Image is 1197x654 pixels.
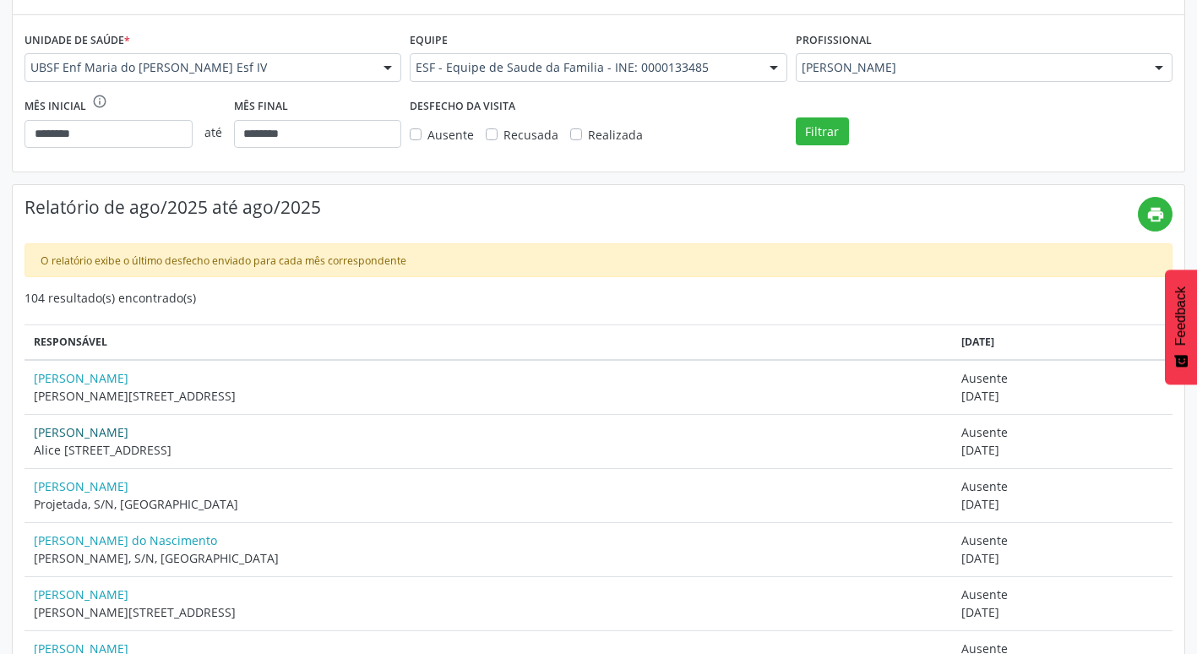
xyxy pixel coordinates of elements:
span: Ausente [961,369,1164,387]
span: Ausente [961,586,1164,603]
a: [PERSON_NAME] [34,477,944,495]
button: print [1138,197,1173,232]
span: Feedback [1173,286,1189,346]
span: Ausente [961,531,1164,549]
span: [PERSON_NAME], S/N, [GEOGRAPHIC_DATA] [34,549,944,567]
span: Ausente [961,477,1164,495]
span: Projetada, S/N, [GEOGRAPHIC_DATA] [34,495,944,513]
span: [PERSON_NAME][STREET_ADDRESS] [34,387,944,405]
div: 104 resultado(s) encontrado(s) [24,289,1173,307]
span: [DATE] [961,549,1164,567]
h4: Relatório de ago/2025 até ago/2025 [24,197,1138,218]
i: print [1146,205,1165,224]
span: Realizada [588,127,643,143]
button: Feedback - Mostrar pesquisa [1165,270,1197,384]
label: Profissional [796,27,872,53]
span: ESF - Equipe de Saude da Familia - INE: 0000133485 [416,59,752,76]
span: UBSF Enf Maria do [PERSON_NAME] Esf IV [30,59,367,76]
span: [DATE] [961,387,1164,405]
div: O intervalo deve ser de no máximo 6 meses [92,94,107,120]
label: Equipe [410,27,448,53]
div: O relatório exibe o último desfecho enviado para cada mês correspondente [24,243,1173,277]
label: DESFECHO DA VISITA [410,94,515,120]
a: [PERSON_NAME] [34,369,944,387]
span: até [193,112,234,153]
span: [DATE] [961,603,1164,621]
span: [DATE] [961,495,1164,513]
a: [PERSON_NAME] do Nascimento [34,531,944,549]
i: info_outline [92,94,107,109]
button: Filtrar [796,117,849,146]
div: [DATE] [961,335,1164,350]
span: Ausente [427,127,474,143]
label: Unidade de saúde [24,27,130,53]
span: Alice [STREET_ADDRESS] [34,441,944,459]
span: Recusada [503,127,558,143]
span: Ausente [961,423,1164,441]
label: Mês final [234,94,288,120]
label: Mês inicial [24,94,86,120]
span: [PERSON_NAME][STREET_ADDRESS] [34,603,944,621]
div: Responsável [34,335,944,350]
a: [PERSON_NAME] [34,586,944,603]
span: [DATE] [961,441,1164,459]
a: [PERSON_NAME] [34,423,944,441]
span: [PERSON_NAME] [802,59,1138,76]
